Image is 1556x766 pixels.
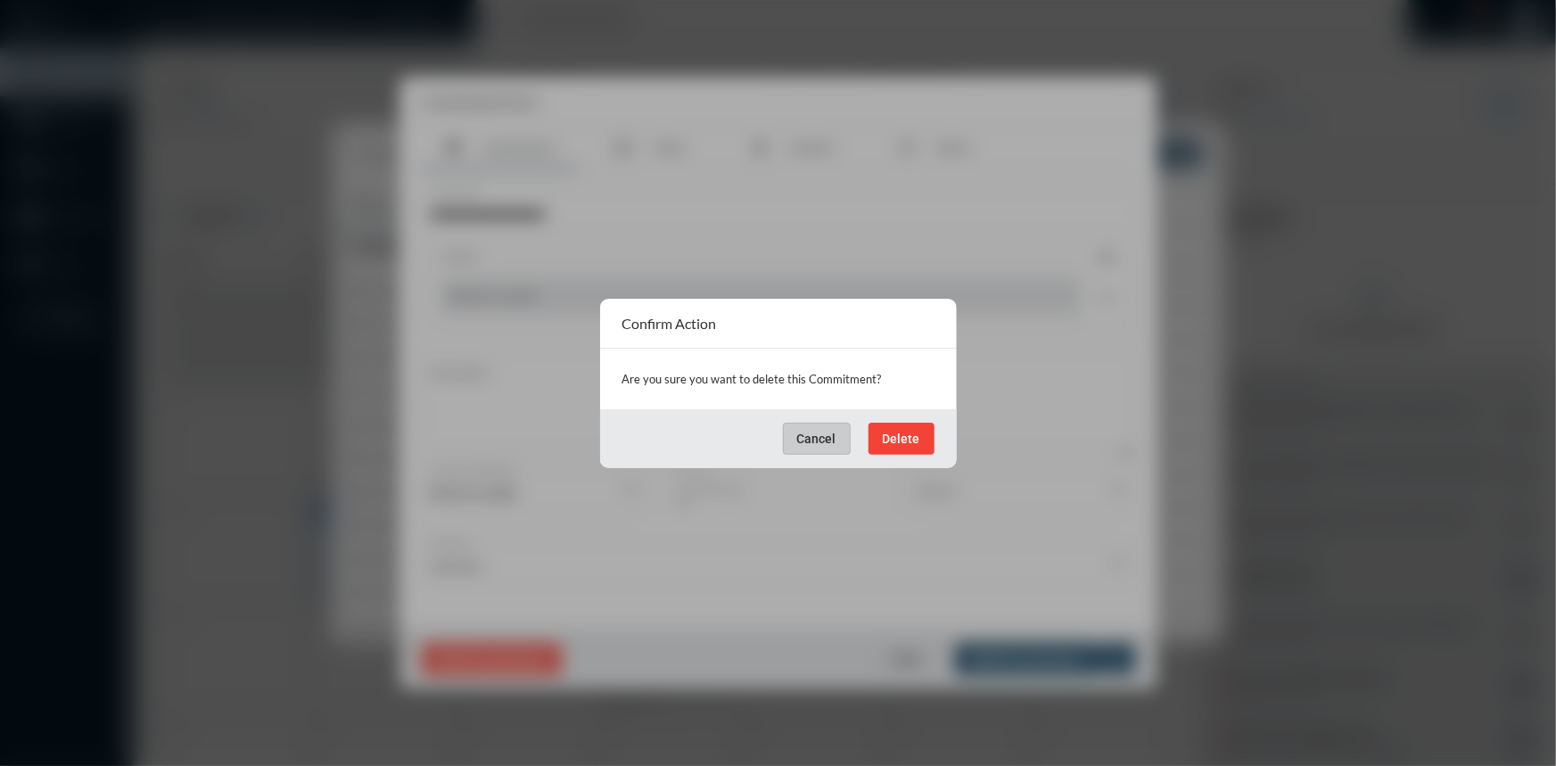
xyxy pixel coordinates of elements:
button: Cancel [783,423,851,455]
h2: Confirm Action [622,315,717,332]
span: Delete [883,432,920,446]
button: Delete [869,423,934,455]
p: Are you sure you want to delete this Commitment? [622,367,934,391]
span: Cancel [797,432,836,446]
